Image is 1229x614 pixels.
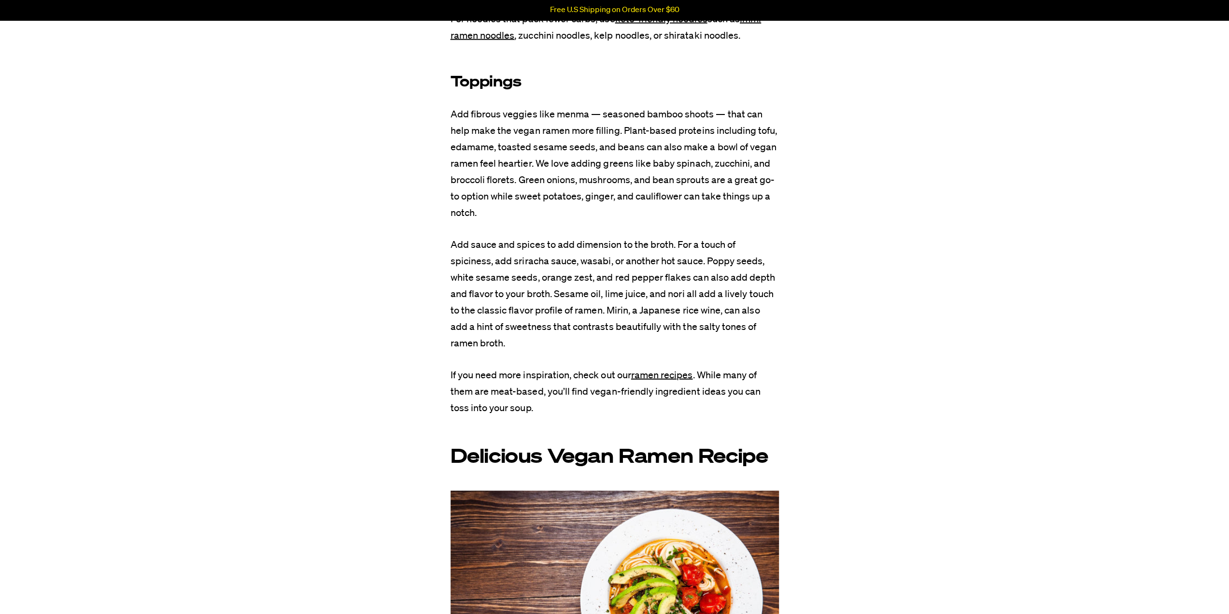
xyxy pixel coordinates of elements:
span: For noodles that pack fewer carbs, use such as , zucchini noodles, kelp noodles, or shirataki noo... [451,14,762,41]
a: immi ramen noodles [451,14,762,41]
a: keto-friendly noodles [615,14,707,24]
p: Free U.S Shipping on Orders Over $60 [550,6,679,14]
span: If you need more inspiration, check out our . While many of them are meat-based, you’ll find vega... [451,371,761,413]
span: Add sauce and spices to add dimension to the broth. For a touch of spiciness, add sriracha sauce,... [451,240,776,348]
b: Delicious Vegan Ramen Recipe [451,448,768,467]
b: Toppings [451,75,522,90]
a: ramen recipes [631,371,693,380]
span: Add fibrous veggies like menma — seasoned bamboo shoots — that can help make the vegan ramen more... [451,110,777,218]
